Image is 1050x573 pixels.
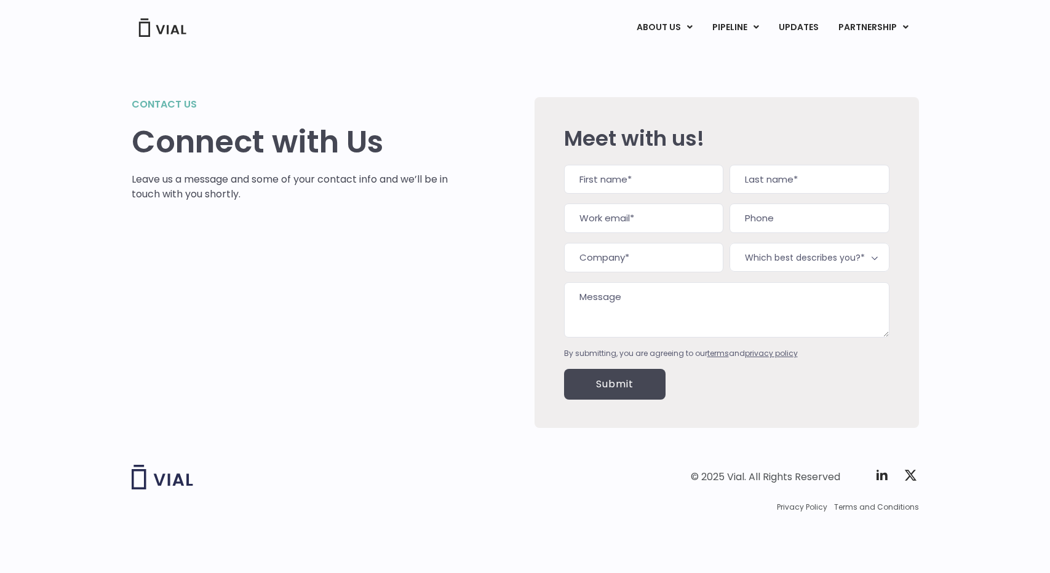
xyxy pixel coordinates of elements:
[730,165,889,194] input: Last name*
[564,243,723,272] input: Company*
[745,348,798,358] a: privacy policy
[564,165,723,194] input: First name*
[132,97,448,112] h2: Contact us
[829,17,918,38] a: PARTNERSHIPMenu Toggle
[707,348,729,358] a: terms
[132,465,193,489] img: Vial logo wih "Vial" spelled out
[730,204,889,233] input: Phone
[777,502,827,513] a: Privacy Policy
[564,348,889,359] div: By submitting, you are agreeing to our and
[132,172,448,202] p: Leave us a message and some of your contact info and we’ll be in touch with you shortly.
[834,502,919,513] a: Terms and Conditions
[730,243,889,272] span: Which best describes you?*
[691,470,840,484] div: © 2025 Vial. All Rights Reserved
[138,18,187,37] img: Vial Logo
[564,127,889,150] h2: Meet with us!
[132,124,448,160] h1: Connect with Us
[564,369,666,400] input: Submit
[769,17,828,38] a: UPDATES
[627,17,702,38] a: ABOUT USMenu Toggle
[564,204,723,233] input: Work email*
[702,17,768,38] a: PIPELINEMenu Toggle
